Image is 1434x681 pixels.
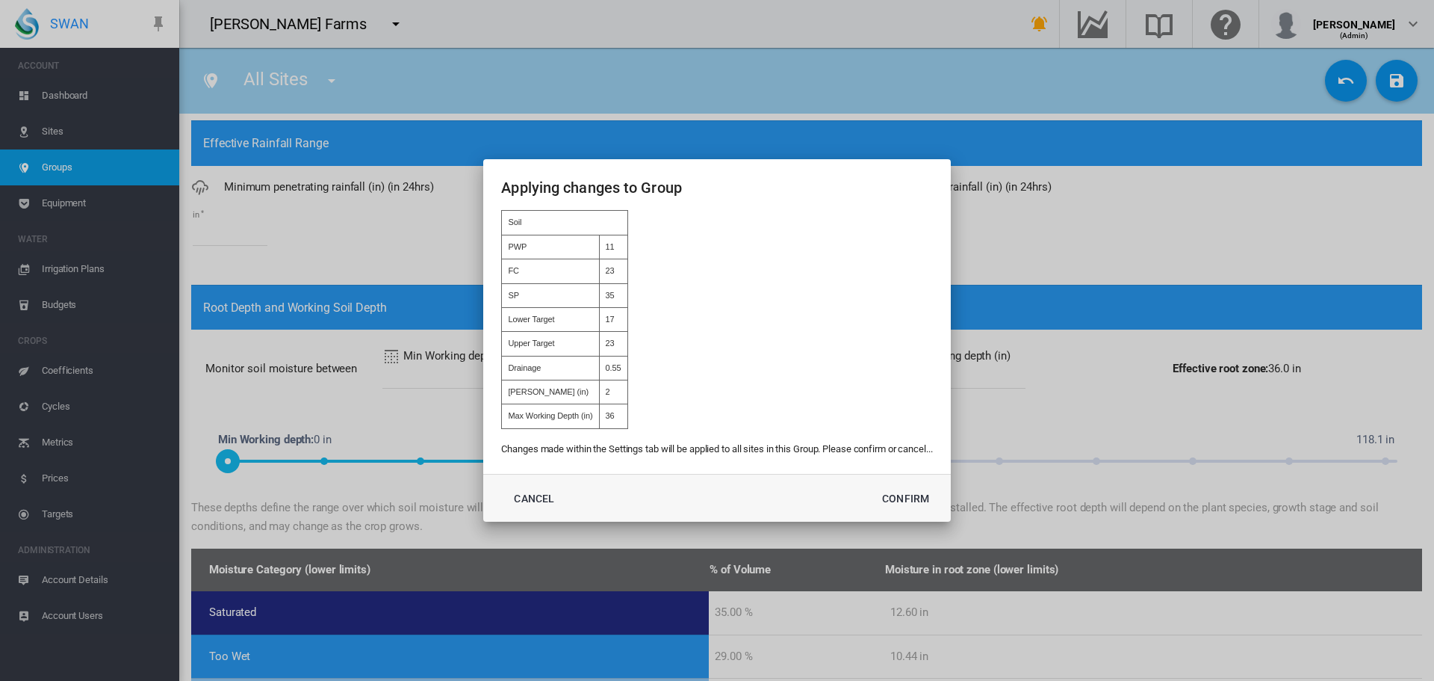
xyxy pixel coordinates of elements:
[502,259,599,283] td: FC
[502,356,599,380] td: Drainage
[502,404,599,428] td: Max Working Depth (in)
[599,356,627,380] td: 0.55
[501,210,932,456] div: Changes made within the Settings tab will be applied to all sites in this Group. Please confirm o...
[502,307,599,331] td: Lower Target
[873,485,939,512] button: Confirm
[483,159,950,522] md-dialog: Saving to sites
[599,404,627,428] td: 36
[599,259,627,283] td: 23
[599,283,627,307] td: 35
[501,485,567,512] button: Cancel
[502,380,599,404] td: [PERSON_NAME] (in)
[502,235,599,259] td: PWP
[599,332,627,356] td: 23
[599,380,627,404] td: 2
[502,283,599,307] td: SP
[501,177,932,198] h2: Applying changes to Group
[599,307,627,331] td: 17
[502,211,627,235] td: Soil
[599,235,627,259] td: 11
[502,332,599,356] td: Upper Target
